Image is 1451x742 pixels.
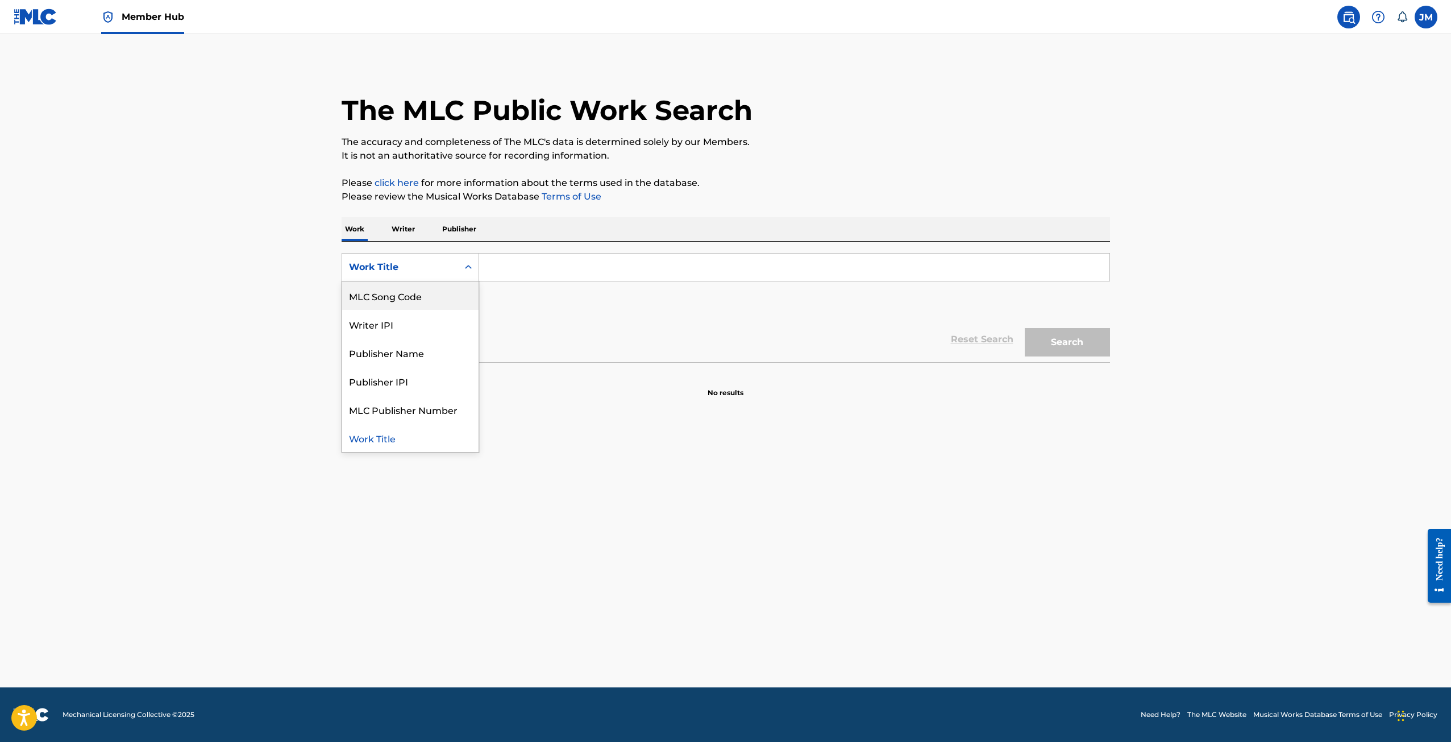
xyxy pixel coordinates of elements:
img: help [1371,10,1385,24]
div: Help [1367,6,1390,28]
span: Mechanical Licensing Collective © 2025 [63,710,194,720]
p: Writer [388,217,418,241]
a: Musical Works Database Terms of Use [1253,710,1382,720]
p: Publisher [439,217,480,241]
img: logo [14,708,49,722]
div: Work Title [342,424,479,452]
p: No results [708,374,743,398]
a: Terms of Use [539,191,601,202]
div: Notifications [1396,11,1408,23]
iframe: Chat Widget [1394,687,1451,742]
div: MLC Publisher Number [342,395,479,424]
div: Publisher IPI [342,367,479,395]
a: Need Help? [1141,710,1180,720]
span: Member Hub [122,10,184,23]
form: Search Form [342,253,1110,362]
div: Writer IPI [342,310,479,338]
a: click here [375,177,419,188]
iframe: Resource Center [1419,520,1451,612]
img: search [1342,10,1356,24]
h1: The MLC Public Work Search [342,93,752,127]
p: Please for more information about the terms used in the database. [342,176,1110,190]
p: Work [342,217,368,241]
p: The accuracy and completeness of The MLC's data is determined solely by our Members. [342,135,1110,149]
img: MLC Logo [14,9,57,25]
img: Top Rightsholder [101,10,115,24]
div: MLC Song Code [342,281,479,310]
div: Publisher Name [342,338,479,367]
div: User Menu [1415,6,1437,28]
a: Public Search [1337,6,1360,28]
a: Privacy Policy [1389,710,1437,720]
div: Work Title [349,260,451,274]
p: It is not an authoritative source for recording information. [342,149,1110,163]
p: Please review the Musical Works Database [342,190,1110,204]
div: Drag [1398,699,1404,733]
a: The MLC Website [1187,710,1246,720]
